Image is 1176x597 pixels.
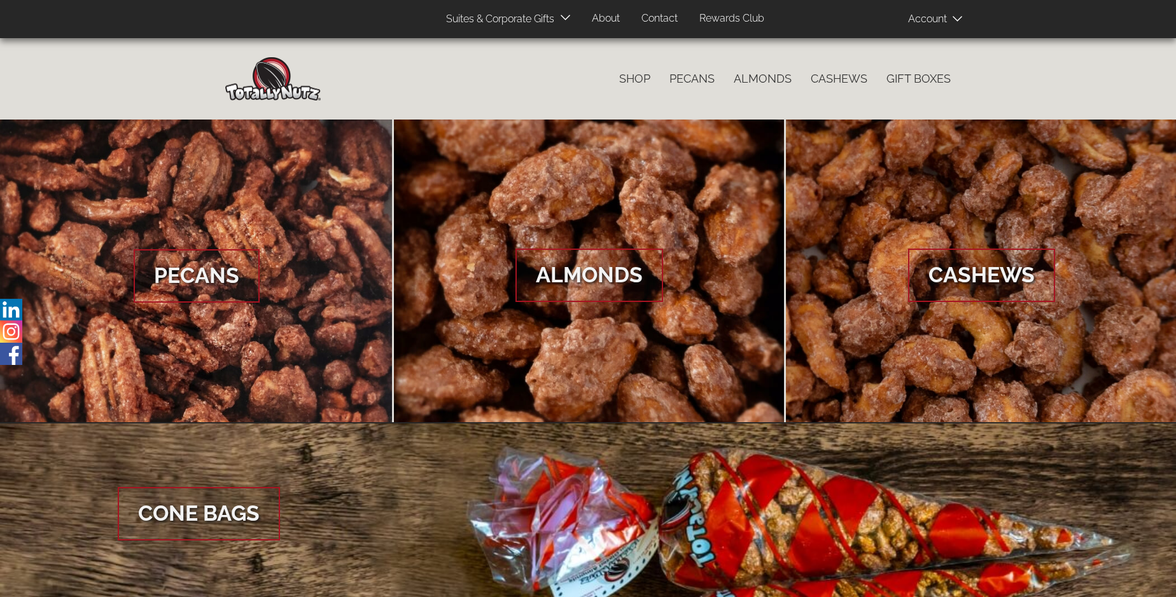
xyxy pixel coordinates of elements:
[660,65,724,92] a: Pecans
[225,57,321,100] img: Home
[134,249,260,303] span: Pecans
[908,249,1055,302] span: Cashews
[118,487,280,540] span: Cone Bags
[724,65,801,92] a: Almonds
[515,249,663,302] span: Almonds
[877,65,960,92] a: Gift Boxes
[801,65,877,92] a: Cashews
[690,6,774,31] a: Rewards Club
[582,6,629,31] a: About
[437,7,558,32] a: Suites & Corporate Gifts
[394,120,785,423] a: Almonds
[632,6,687,31] a: Contact
[610,65,660,92] a: Shop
